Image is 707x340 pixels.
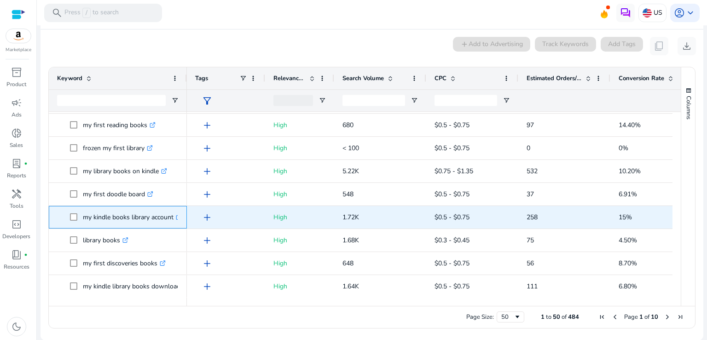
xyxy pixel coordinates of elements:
span: add [202,281,213,292]
p: my first doodle board [83,185,153,204]
span: $0.75 - $1.35 [435,167,473,176]
span: 258 [527,213,538,222]
p: my kindle library books downloaded [83,277,196,296]
p: my kindle books library account [83,208,182,227]
span: $0.3 - $0.45 [435,236,469,245]
p: US [654,5,662,21]
p: frozen my first library [83,139,153,158]
span: 97 [527,121,534,129]
span: 15% [619,213,632,222]
span: CPC [435,74,446,82]
span: 111 [527,282,538,291]
button: Open Filter Menu [411,97,418,104]
span: 532 [527,167,538,176]
span: Conversion Rate [619,74,664,82]
span: 1.64K [342,282,359,291]
span: 14.40% [619,121,641,129]
span: Page [624,313,638,321]
p: library books [83,231,128,250]
p: High [273,139,326,158]
span: search [52,7,63,18]
span: 50 [553,313,560,321]
span: 37 [527,190,534,199]
div: Page Size: [466,313,494,321]
span: 56 [527,259,534,268]
div: Page Size [497,311,524,322]
p: High [273,254,326,273]
p: my first reading books [83,116,156,135]
p: Press to search [64,8,119,18]
span: download [681,41,692,52]
p: High [273,208,326,227]
div: 50 [501,313,514,321]
span: Search Volume [342,74,384,82]
span: filter_alt [202,95,213,106]
span: $0.5 - $0.75 [435,213,469,222]
p: High [273,162,326,181]
div: Last Page [677,313,684,321]
button: Open Filter Menu [171,97,179,104]
span: Columns [684,96,693,119]
span: add [202,235,213,246]
span: 484 [568,313,579,321]
button: Open Filter Menu [319,97,326,104]
span: account_circle [674,7,685,18]
span: 6.80% [619,282,637,291]
span: 10.20% [619,167,641,176]
span: 1.72K [342,213,359,222]
span: Relevance Score [273,74,306,82]
span: < 100 [342,144,359,152]
span: to [546,313,551,321]
span: code_blocks [11,219,22,230]
span: 0% [619,144,628,152]
span: $0.5 - $0.75 [435,259,469,268]
p: Marketplace [6,47,31,53]
p: High [273,116,326,135]
span: $0.5 - $0.75 [435,144,469,152]
span: 0 [527,144,530,152]
div: Next Page [664,313,671,321]
span: 10 [651,313,658,321]
span: keyboard_arrow_down [685,7,696,18]
span: 680 [342,121,353,129]
input: Keyword Filter Input [57,95,166,106]
span: 1 [639,313,643,321]
p: Resources [4,263,29,271]
span: 548 [342,190,353,199]
img: amazon.svg [6,29,31,43]
p: Ads [12,111,22,119]
span: 75 [527,236,534,245]
span: inventory_2 [11,67,22,78]
img: us.svg [643,8,652,18]
span: add [202,258,213,269]
p: Developers [2,232,30,240]
p: my first discoveries books [83,254,166,273]
input: Search Volume Filter Input [342,95,405,106]
span: $0.5 - $0.75 [435,190,469,199]
div: Previous Page [611,313,619,321]
p: High [273,277,326,296]
span: 4.50% [619,236,637,245]
span: dark_mode [11,321,22,332]
span: lab_profile [11,158,22,169]
button: Open Filter Menu [503,97,510,104]
input: CPC Filter Input [435,95,497,106]
div: First Page [598,313,606,321]
p: Sales [10,141,23,149]
p: Product [6,80,26,88]
span: Estimated Orders/Month [527,74,582,82]
button: download [678,37,696,55]
p: High [273,231,326,250]
span: Tags [195,74,208,82]
p: my library books on kindle [83,162,167,181]
p: Reports [7,171,26,180]
span: handyman [11,188,22,199]
span: add [202,212,213,223]
span: fiber_manual_record [24,162,28,165]
span: of [562,313,567,321]
span: fiber_manual_record [24,253,28,257]
span: donut_small [11,128,22,139]
span: / [82,8,91,18]
span: add [202,166,213,177]
span: Keyword [57,74,82,82]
